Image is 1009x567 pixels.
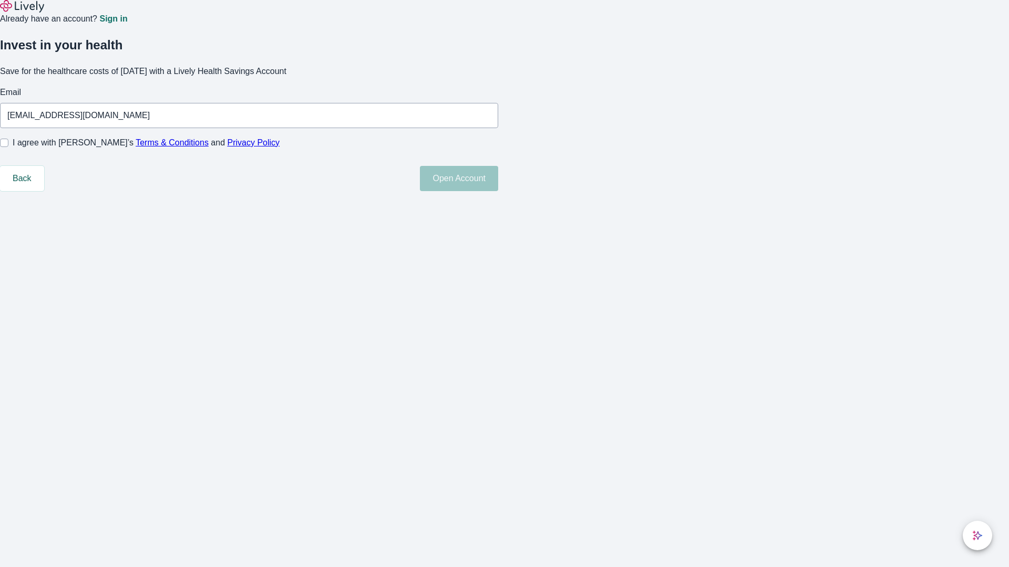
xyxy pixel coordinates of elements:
svg: Lively AI Assistant [972,530,983,541]
a: Terms & Conditions [136,138,209,147]
button: chat [963,521,992,550]
a: Sign in [99,15,127,23]
a: Privacy Policy [228,138,280,147]
span: I agree with [PERSON_NAME]’s and [13,136,280,149]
